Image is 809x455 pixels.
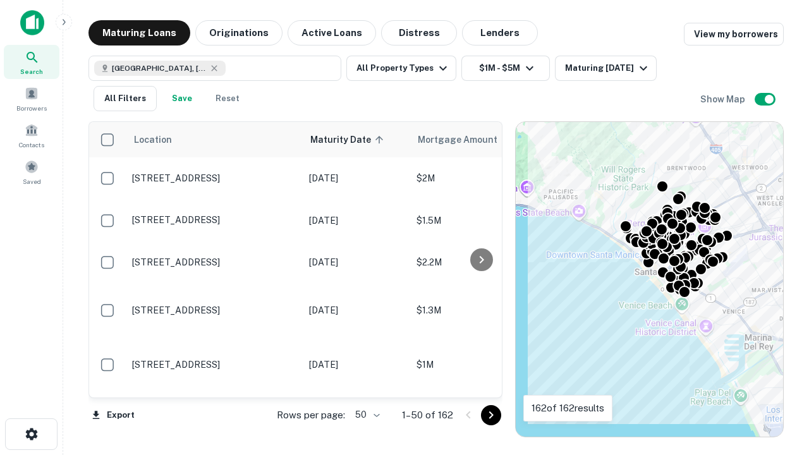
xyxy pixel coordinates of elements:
button: Originations [195,20,283,45]
div: 0 0 [516,122,783,437]
button: Save your search to get updates of matches that match your search criteria. [162,86,202,111]
button: Go to next page [481,405,501,425]
button: Lenders [462,20,538,45]
div: 50 [350,406,382,424]
button: $1M - $5M [461,56,550,81]
button: All Filters [94,86,157,111]
button: Reset [207,86,248,111]
p: Rows per page: [277,408,345,423]
span: Saved [23,176,41,186]
p: $2M [417,171,543,185]
p: $2.2M [417,255,543,269]
p: 162 of 162 results [532,401,604,416]
iframe: Chat Widget [746,354,809,415]
div: Maturing [DATE] [565,61,651,76]
span: Search [20,66,43,76]
p: $1.3M [417,303,543,317]
p: 1–50 of 162 [402,408,453,423]
button: Distress [381,20,457,45]
p: [DATE] [309,255,404,269]
button: [GEOGRAPHIC_DATA], [GEOGRAPHIC_DATA], [GEOGRAPHIC_DATA] [88,56,341,81]
button: All Property Types [346,56,456,81]
span: Mortgage Amount [418,132,514,147]
span: Borrowers [16,103,47,113]
p: $1M [417,358,543,372]
a: Contacts [4,118,59,152]
img: capitalize-icon.png [20,10,44,35]
span: Location [133,132,172,147]
p: [STREET_ADDRESS] [132,173,296,184]
th: Mortgage Amount [410,122,549,157]
p: [STREET_ADDRESS] [132,359,296,370]
a: Search [4,45,59,79]
button: Active Loans [288,20,376,45]
p: [STREET_ADDRESS] [132,257,296,268]
p: [DATE] [309,303,404,317]
th: Location [126,122,303,157]
p: [STREET_ADDRESS] [132,214,296,226]
a: Saved [4,155,59,189]
th: Maturity Date [303,122,410,157]
h6: Show Map [700,92,747,106]
p: $1.5M [417,214,543,227]
p: [STREET_ADDRESS] [132,305,296,316]
button: Maturing Loans [88,20,190,45]
span: Maturity Date [310,132,387,147]
p: [DATE] [309,214,404,227]
a: View my borrowers [684,23,784,45]
p: [DATE] [309,358,404,372]
a: Borrowers [4,82,59,116]
button: Export [88,406,138,425]
button: Maturing [DATE] [555,56,657,81]
span: [GEOGRAPHIC_DATA], [GEOGRAPHIC_DATA], [GEOGRAPHIC_DATA] [112,63,207,74]
p: [DATE] [309,171,404,185]
span: Contacts [19,140,44,150]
